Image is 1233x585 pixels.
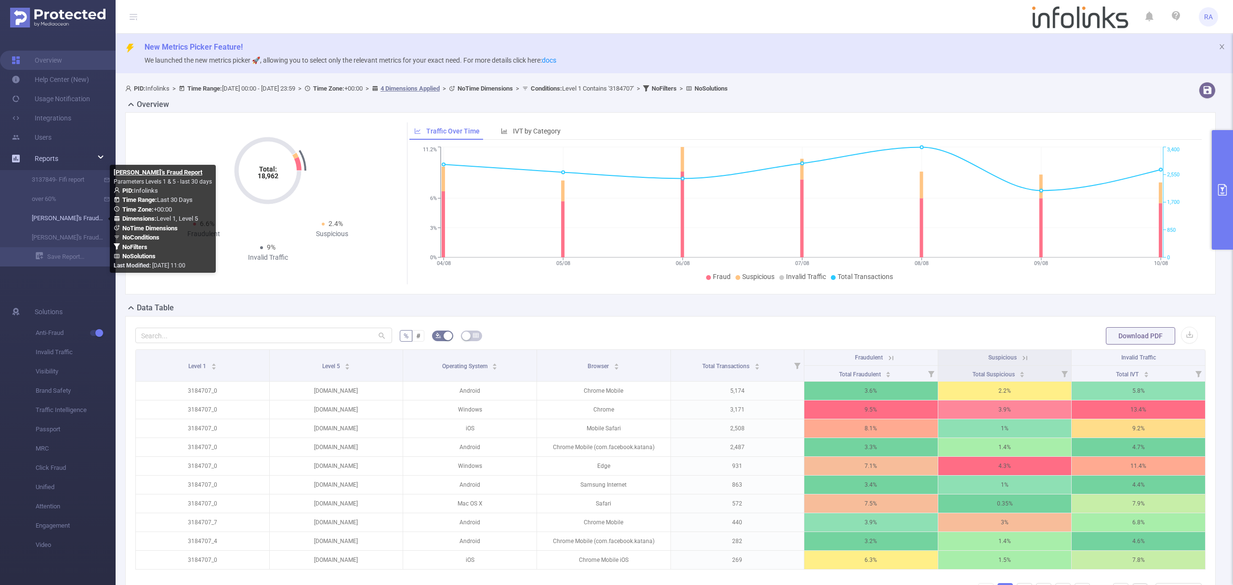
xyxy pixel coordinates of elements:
[804,382,938,400] p: 3.6%
[345,362,350,365] i: icon: caret-up
[114,262,151,269] b: Last Modified:
[114,178,212,185] span: Parameters Levels 1 & 5 - last 30 days
[403,382,537,400] p: Android
[938,476,1072,494] p: 1%
[924,366,938,381] i: Filter menu
[270,551,403,569] p: [DOMAIN_NAME]
[1116,371,1140,378] span: Total IVT
[537,551,670,569] p: Chrome Mobile iOS
[537,532,670,550] p: Chrome Mobile (com.facebook.katana)
[144,56,556,64] span: We launched the new metrics picker 🚀, allowing you to select only the relevant metrics for your e...
[267,243,275,251] span: 9%
[1192,366,1205,381] i: Filter menu
[430,254,437,261] tspan: 0%
[270,400,403,419] p: [DOMAIN_NAME]
[403,419,537,438] p: iOS
[403,476,537,494] p: Android
[804,494,938,513] p: 7.5%
[742,273,774,280] span: Suspicious
[204,253,332,263] div: Invalid Traffic
[211,362,217,368] div: Sort
[136,400,269,419] p: 3184707_0
[1072,457,1205,475] p: 11.4%
[187,85,222,92] b: Time Range:
[136,419,269,438] p: 3184707_0
[1019,370,1025,376] div: Sort
[122,206,154,213] b: Time Zone:
[1154,260,1167,266] tspan: 10/08
[492,366,498,369] i: icon: caret-down
[492,362,498,368] div: Sort
[259,165,277,173] tspan: Total:
[211,366,216,369] i: icon: caret-down
[915,260,929,266] tspan: 08/08
[588,363,610,370] span: Browser
[614,362,619,365] i: icon: caret-up
[677,85,686,92] span: >
[1204,7,1213,27] span: RA
[531,85,562,92] b: Conditions :
[492,362,498,365] i: icon: caret-up
[531,85,634,92] span: Level 1 Contains '3184707'
[122,225,178,232] b: No Time Dimensions
[804,400,938,419] p: 9.5%
[380,85,440,92] u: 4 Dimensions Applied
[403,494,537,513] p: Mac OS X
[328,220,343,227] span: 2.4%
[671,382,804,400] p: 5,174
[713,273,731,280] span: Fraud
[19,189,104,209] a: over 60%
[804,476,938,494] p: 3.4%
[10,8,105,27] img: Protected Media
[671,438,804,456] p: 2,487
[804,457,938,475] p: 7.1%
[363,85,372,92] span: >
[1072,532,1205,550] p: 4.6%
[537,400,670,419] p: Chrome
[442,363,489,370] span: Operating System
[1020,373,1025,376] i: icon: caret-down
[513,127,561,135] span: IVT by Category
[270,532,403,550] p: [DOMAIN_NAME]
[137,99,169,110] h2: Overview
[114,169,202,176] b: [PERSON_NAME]'s Fraud Report
[755,366,760,369] i: icon: caret-down
[414,128,421,134] i: icon: line-chart
[671,419,804,438] p: 2,508
[114,262,185,269] span: [DATE] 11:00
[473,332,479,338] i: icon: table
[125,43,135,53] i: icon: thunderbolt
[1058,366,1071,381] i: Filter menu
[804,438,938,456] p: 3.3%
[36,362,116,381] span: Visibility
[440,85,449,92] span: >
[35,149,58,168] a: Reports
[19,228,104,247] a: [PERSON_NAME]'s Fraud Report with Host (site)
[671,513,804,532] p: 440
[671,494,804,513] p: 572
[270,513,403,532] p: [DOMAIN_NAME]
[36,247,116,266] a: Save Report...
[1143,370,1149,373] i: icon: caret-up
[804,532,938,550] p: 3.2%
[36,478,116,497] span: Unified
[36,497,116,516] span: Attention
[344,362,350,368] div: Sort
[513,85,522,92] span: >
[170,85,179,92] span: >
[36,439,116,458] span: MRC
[786,273,826,280] span: Invalid Traffic
[1106,327,1175,345] button: Download PDF
[1167,172,1180,178] tspan: 2,550
[537,419,670,438] p: Mobile Safari
[1072,476,1205,494] p: 4.4%
[36,323,116,343] span: Anti-Fraud
[754,362,760,368] div: Sort
[404,332,408,340] span: %
[1072,400,1205,419] p: 13.4%
[938,438,1072,456] p: 1.4%
[403,551,537,569] p: iOS
[144,42,243,52] span: New Metrics Picker Feature!
[136,438,269,456] p: 3184707_0
[136,382,269,400] p: 3184707_0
